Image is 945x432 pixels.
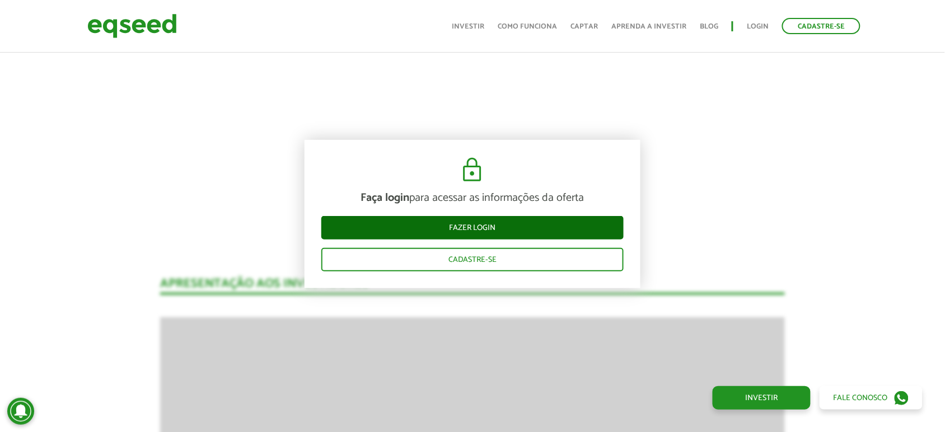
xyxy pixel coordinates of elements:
a: Aprenda a investir [611,23,686,30]
a: Cadastre-se [782,18,860,34]
a: Investir [713,386,811,410]
a: Como funciona [498,23,557,30]
img: EqSeed [87,11,177,41]
a: Fale conosco [820,386,923,410]
a: Investir [452,23,484,30]
img: cadeado.svg [459,157,486,184]
strong: Faça login [361,189,409,207]
a: Captar [570,23,598,30]
a: Fazer login [321,216,624,240]
a: Blog [700,23,718,30]
a: Cadastre-se [321,248,624,271]
p: para acessar as informações da oferta [321,191,624,205]
a: Login [747,23,769,30]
